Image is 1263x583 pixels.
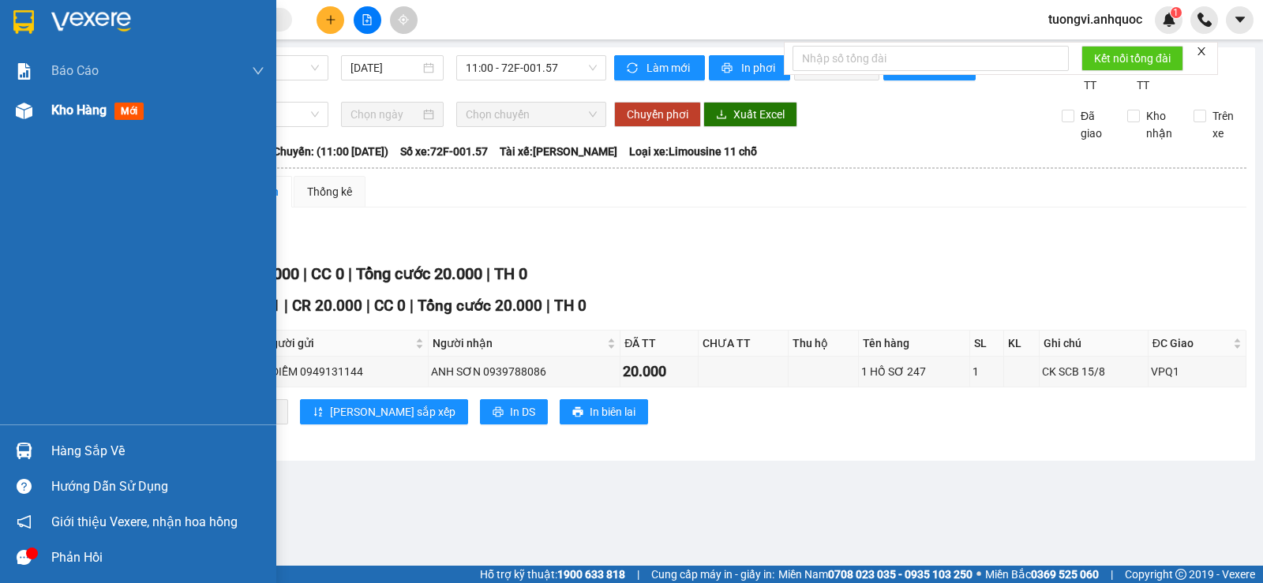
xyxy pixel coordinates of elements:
span: Người gửi [264,334,412,352]
span: copyright [1175,569,1186,580]
span: Người nhận [433,334,604,352]
span: | [546,297,550,315]
span: | [348,264,352,283]
span: Kết nối tổng đài [1094,50,1171,67]
strong: 0708 023 035 - 0935 103 250 [828,568,973,581]
span: CC 0 [374,297,406,315]
span: printer [572,406,583,419]
th: CHƯA TT [699,331,789,357]
span: printer [493,406,504,419]
span: question-circle [17,479,32,494]
th: Ghi chú [1040,331,1149,357]
span: CR 20.000 [292,297,362,315]
img: phone-icon [1197,13,1212,27]
div: Hướng dẫn sử dụng [51,475,264,499]
span: Chuyến: (11:00 [DATE]) [273,143,388,160]
input: 15/08/2025 [350,59,421,77]
span: ĐC Giao [1152,334,1230,352]
span: Cung cấp máy in - giấy in: [651,566,774,583]
input: Nhập số tổng đài [793,46,1069,71]
span: message [17,550,32,565]
span: Hỗ trợ kỹ thuật: [480,566,625,583]
span: download [716,109,727,121]
span: ⚪️ [976,571,981,577]
th: Thu hộ [789,331,859,357]
img: warehouse-icon [16,443,32,459]
span: 1 [1173,7,1179,18]
img: logo-vxr [13,10,34,34]
div: VPQ1 [1151,363,1243,380]
button: syncLàm mới [614,55,705,80]
span: Trên xe [1206,107,1247,142]
span: In DS [510,403,535,420]
span: In biên lai [590,403,635,420]
strong: 0369 525 060 [1031,568,1099,581]
span: In phơi [741,59,778,77]
span: [PERSON_NAME] sắp xếp [330,403,455,420]
span: | [637,566,639,583]
th: Tên hàng [859,331,970,357]
span: mới [114,103,144,120]
span: | [410,297,414,315]
span: Miền Bắc [985,566,1099,583]
button: caret-down [1226,6,1254,34]
span: Kho hàng [51,103,107,118]
span: | [366,297,370,315]
span: tuongvi.anhquoc [1036,9,1155,29]
span: TH 0 [494,264,527,283]
button: sort-ascending[PERSON_NAME] sắp xếp [300,399,468,424]
span: Số xe: 72F-001.57 [400,143,488,160]
span: caret-down [1233,13,1247,27]
input: Chọn ngày [350,106,421,123]
button: Chuyển phơi [614,102,701,127]
img: icon-new-feature [1162,13,1176,27]
span: Tổng cước 20.000 [418,297,542,315]
span: sync [627,62,640,75]
span: | [486,264,490,283]
span: close [1196,46,1207,57]
span: down [252,65,264,77]
span: | [284,297,288,315]
th: ĐÃ TT [620,331,698,357]
span: aim [398,14,409,25]
span: Làm mới [646,59,692,77]
span: | [1111,566,1113,583]
button: file-add [354,6,381,34]
th: SL [970,331,1004,357]
span: Giới thiệu Vexere, nhận hoa hồng [51,512,238,532]
button: Kết nối tổng đài [1081,46,1183,71]
div: Phản hồi [51,546,264,570]
span: Xuất Excel [733,106,785,123]
th: KL [1004,331,1039,357]
span: Chọn chuyến [466,103,596,126]
span: Miền Nam [778,566,973,583]
button: plus [317,6,344,34]
span: 11:00 - 72F-001.57 [466,56,596,80]
span: Loại xe: Limousine 11 chỗ [629,143,757,160]
span: CC 0 [311,264,344,283]
div: 1 [973,363,1001,380]
span: file-add [362,14,373,25]
div: C DIỄM 0949131144 [262,363,425,380]
button: aim [390,6,418,34]
span: Tài xế: [PERSON_NAME] [500,143,617,160]
span: sort-ascending [313,406,324,419]
div: CK SCB 15/8 [1042,363,1145,380]
span: | [303,264,307,283]
button: printerIn DS [480,399,548,424]
button: printerIn phơi [709,55,790,80]
img: warehouse-icon [16,103,32,119]
strong: 1900 633 818 [557,568,625,581]
div: 1 HỒ SƠ 247 [861,363,967,380]
span: TH 0 [554,297,587,315]
span: Đã giao [1074,107,1115,142]
span: printer [721,62,735,75]
span: plus [325,14,336,25]
div: Thống kê [307,183,352,200]
span: notification [17,514,32,529]
sup: 1 [1171,7,1182,18]
button: printerIn biên lai [560,399,648,424]
button: downloadXuất Excel [703,102,797,127]
span: Báo cáo [51,61,99,80]
div: Hàng sắp về [51,439,264,463]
